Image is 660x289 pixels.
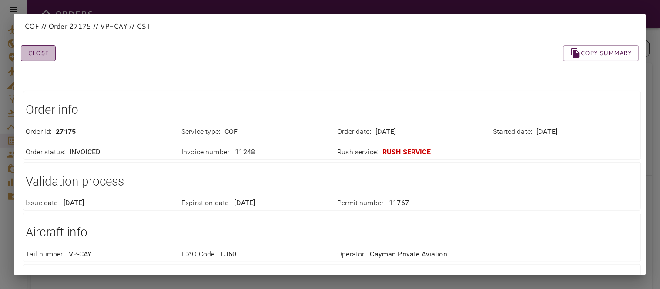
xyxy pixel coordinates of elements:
[389,198,409,208] p: 11767
[338,198,385,208] p: Permit number :
[224,127,238,137] p: COF
[26,101,639,119] h1: Order info
[26,198,59,208] p: Issue date :
[370,249,447,259] p: Cayman Private Aviation
[26,224,639,241] h1: Aircraft info
[338,147,379,157] p: Rush service :
[493,127,533,137] p: Started date :
[181,249,216,259] p: ICAO Code :
[69,249,92,259] p: VP-CAY
[375,127,396,137] p: [DATE]
[221,249,237,259] p: LJ60
[181,147,231,157] p: Invoice number :
[24,21,636,31] p: COF // Order 27175 // VP-CAY // CST
[26,127,51,137] p: Order id :
[181,127,220,137] p: Service type :
[235,147,255,157] p: 11248
[382,147,431,157] p: RUSH SERVICE
[338,249,366,259] p: Operator :
[26,249,64,259] p: Tail number :
[537,127,558,137] p: [DATE]
[21,45,56,61] button: Close
[70,147,101,157] p: INVOICED
[338,127,372,137] p: Order date :
[26,147,65,157] p: Order status :
[64,198,84,208] p: [DATE]
[563,45,639,61] button: Copy summary
[56,127,76,137] p: 27175
[26,173,639,190] h1: Validation process
[235,198,255,208] p: [DATE]
[181,198,230,208] p: Expiration date :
